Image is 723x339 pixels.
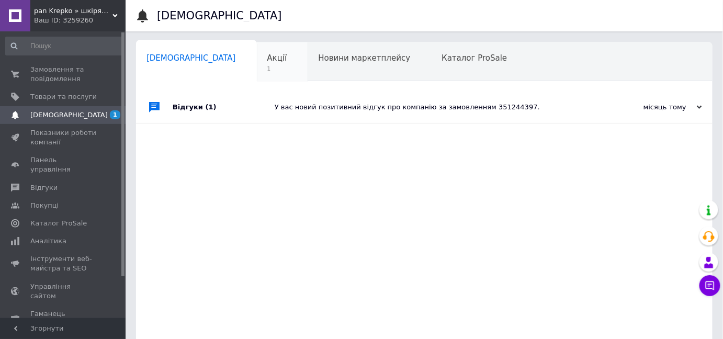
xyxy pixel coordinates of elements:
[30,92,97,101] span: Товари та послуги
[30,254,97,273] span: Інструменти веб-майстра та SEO
[146,53,236,63] span: [DEMOGRAPHIC_DATA]
[157,9,282,22] h1: [DEMOGRAPHIC_DATA]
[699,275,720,296] button: Чат з покупцем
[34,16,126,25] div: Ваш ID: 3259260
[30,309,97,328] span: Гаманець компанії
[30,282,97,301] span: Управління сайтом
[30,201,59,210] span: Покупці
[30,110,108,120] span: [DEMOGRAPHIC_DATA]
[267,65,287,73] span: 1
[34,6,112,16] span: pan Krepko » шкіряні вироби ручної роботи
[30,236,66,246] span: Аналітика
[267,53,287,63] span: Акції
[30,128,97,147] span: Показники роботи компанії
[318,53,410,63] span: Новини маркетплейсу
[30,65,97,84] span: Замовлення та повідомлення
[30,155,97,174] span: Панель управління
[30,219,87,228] span: Каталог ProSale
[206,103,217,111] span: (1)
[30,183,58,193] span: Відгуки
[442,53,507,63] span: Каталог ProSale
[597,103,702,112] div: місяць тому
[275,103,597,112] div: У вас новий позитивний відгук про компанію за замовленням 351244397.
[173,92,275,123] div: Відгуки
[5,37,123,55] input: Пошук
[110,110,120,119] span: 1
